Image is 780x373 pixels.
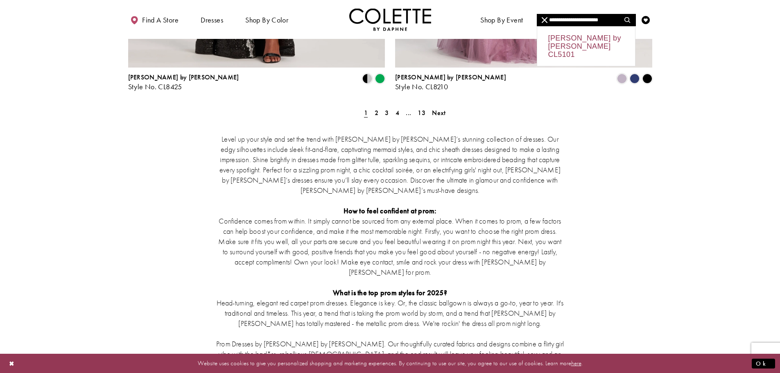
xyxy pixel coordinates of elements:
div: [PERSON_NAME] by [PERSON_NAME] CL5101 [537,27,635,66]
input: Search [537,14,635,26]
span: Find a store [142,16,179,24]
a: Page 3 [382,107,391,119]
a: ... [403,107,414,119]
i: Emerald [375,74,385,84]
a: Find a store [128,8,181,31]
button: Submit Search [619,14,635,26]
div: Colette by Daphne Style No. CL8210 [395,74,506,91]
i: Heather [617,74,627,84]
span: Current Page [362,107,370,119]
span: 13 [418,109,425,117]
p: Website uses cookies to give you personalized shopping and marketing experiences. By continuing t... [59,358,721,369]
a: Check Wishlist [640,8,652,31]
a: here [571,359,581,367]
span: 2 [375,109,378,117]
span: [PERSON_NAME] by [PERSON_NAME] [128,73,239,81]
span: Shop by color [245,16,288,24]
img: Colette by Daphne [349,8,431,31]
button: Close Search [537,14,553,26]
div: Colette by Daphne Style No. CL8425 [128,74,239,91]
span: Style No. CL8425 [128,82,182,91]
span: Dresses [201,16,223,24]
span: [PERSON_NAME] by [PERSON_NAME] [395,73,506,81]
p: Prom Dresses by [PERSON_NAME] by [PERSON_NAME]. Our thoughtfully curated fabrics and designs comb... [216,339,564,369]
a: Page 13 [415,107,428,119]
p: Level up your style and set the trend with [PERSON_NAME] by [PERSON_NAME]’s stunning collection o... [216,134,564,195]
a: Meet the designer [543,8,604,31]
p: Head-turning, elegant red carpet prom dresses. Elegance is key. Or, the classic ballgown is alway... [216,298,564,328]
i: Navy Blue [630,74,640,84]
span: 3 [385,109,389,117]
span: Dresses [199,8,225,31]
button: Close Dialog [5,356,19,371]
button: Submit Dialog [752,358,775,368]
span: 1 [364,109,368,117]
span: ... [406,109,411,117]
a: Visit Home Page [349,8,431,31]
span: Shop By Event [478,8,525,31]
a: Page 2 [372,107,381,119]
a: Toggle search [622,8,634,31]
strong: What is the top prom styles for 2025? [333,288,447,297]
a: Page 4 [393,107,402,119]
span: Shop by color [243,8,290,31]
i: Black [642,74,652,84]
i: Black/Silver [362,74,372,84]
a: Next Page [430,107,448,119]
span: Style No. CL8210 [395,82,448,91]
span: Shop By Event [480,16,523,24]
span: Next [432,109,445,117]
strong: How to feel confident at prom: [344,206,437,215]
div: Search form [537,14,636,26]
span: 4 [396,109,399,117]
p: Confidence comes from within. It simply cannot be sourced from any external place. When it comes ... [216,216,564,277]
